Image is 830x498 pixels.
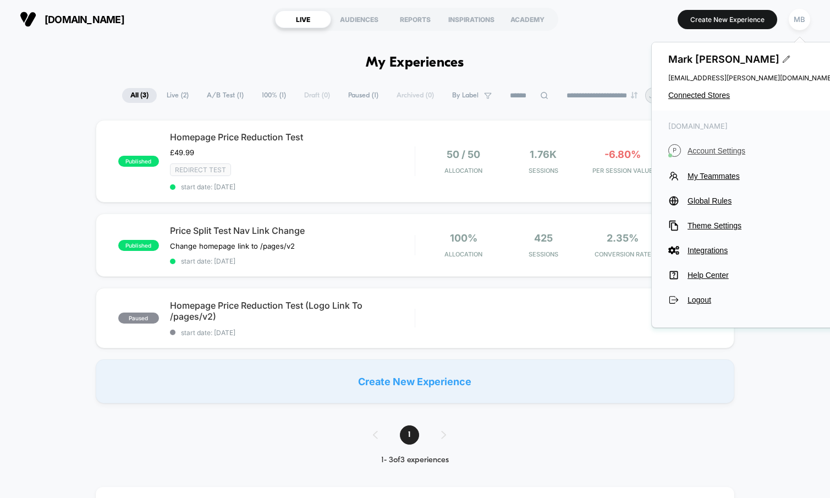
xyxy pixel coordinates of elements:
[170,329,415,337] span: start date: [DATE]
[604,149,641,160] span: -6.80%
[170,242,295,250] span: Change homepage link to /pages/v2
[506,250,580,258] span: Sessions
[366,55,464,71] h1: My Experiences
[170,257,415,265] span: start date: [DATE]
[443,10,499,28] div: INSPIRATIONS
[170,148,194,157] span: £49.99
[444,167,482,174] span: Allocation
[17,10,128,28] button: [DOMAIN_NAME]
[275,10,331,28] div: LIVE
[447,149,480,160] span: 50 / 50
[170,300,415,322] span: Homepage Price Reduction Test (Logo Link To /pages/v2)
[678,10,777,29] button: Create New Experience
[118,313,159,324] span: paused
[785,8,813,31] button: MB
[96,359,735,403] div: Create New Experience
[340,88,387,103] span: Paused ( 1 )
[45,14,124,25] span: [DOMAIN_NAME]
[668,144,681,157] i: P
[118,156,159,167] span: published
[387,10,443,28] div: REPORTS
[199,88,252,103] span: A/B Test ( 1 )
[530,149,557,160] span: 1.76k
[118,240,159,251] span: published
[499,10,556,28] div: ACADEMY
[631,92,637,98] img: end
[649,91,657,100] p: JT
[789,9,810,30] div: MB
[362,456,468,465] div: 1 - 3 of 3 experiences
[586,250,660,258] span: CONVERSION RATE
[158,88,197,103] span: Live ( 2 )
[450,232,477,244] span: 100%
[586,167,660,174] span: PER SESSION VALUE
[170,183,415,191] span: start date: [DATE]
[20,11,36,28] img: Visually logo
[122,88,157,103] span: All ( 3 )
[400,425,419,445] span: 1
[254,88,294,103] span: 100% ( 1 )
[506,167,580,174] span: Sessions
[444,250,482,258] span: Allocation
[170,163,231,176] span: Redirect Test
[170,132,415,143] span: Homepage Price Reduction Test
[170,225,415,236] span: Price Split Test Nav Link Change
[331,10,387,28] div: AUDIENCES
[452,91,479,100] span: By Label
[534,232,553,244] span: 425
